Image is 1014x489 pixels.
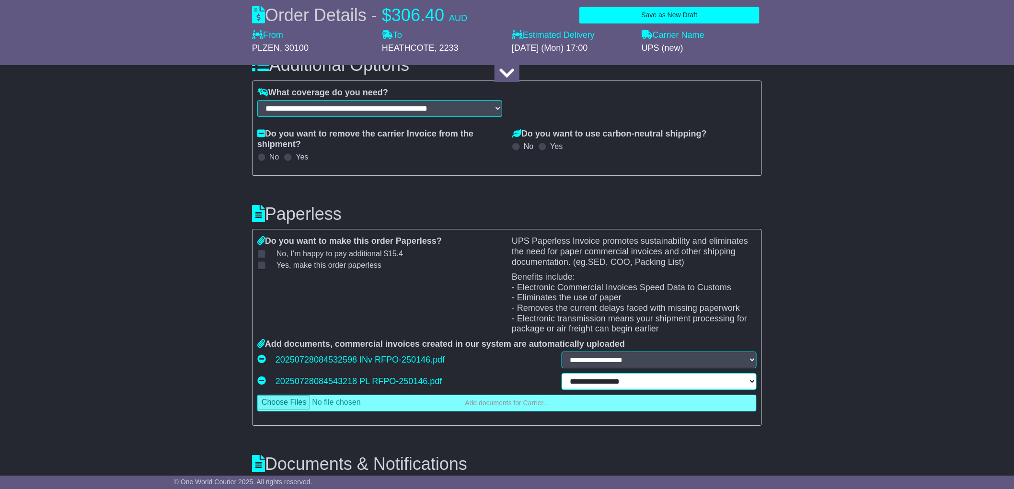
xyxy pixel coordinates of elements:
span: PLZEN [252,43,280,53]
label: Do you want to use carbon-neutral shipping? [512,129,707,139]
span: HEATHCOTE [382,43,435,53]
p: UPS Paperless Invoice promotes sustainability and eliminates the need for paper commercial invoic... [512,236,757,267]
div: Order Details - [252,5,467,25]
label: Yes [550,142,563,151]
span: 15.4 [388,250,403,258]
label: What coverage do you need? [257,88,388,98]
label: Estimated Delivery [512,30,632,41]
label: Add documents, commercial invoices created in our system are automatically uploaded [257,339,625,350]
label: Yes, make this order paperless [265,261,381,270]
button: Save as New Draft [579,7,760,23]
label: No [269,152,279,161]
span: AUD [449,13,467,23]
h3: Paperless [252,205,762,224]
div: UPS (new) [642,43,762,54]
label: Do you want to make this order Paperless? [257,236,442,247]
span: , 2233 [435,43,459,53]
p: Benefits include: - Electronic Commercial Invoices Speed Data to Customs - Eliminates the use of ... [512,272,757,334]
a: 20250728084543218 PL RFPO-250146.pdf [276,374,442,388]
span: 306.40 [392,5,444,25]
a: Add documents for Carrier... [257,395,757,411]
label: From [252,30,283,41]
span: © One World Courier 2025. All rights reserved. [174,478,312,486]
a: 20250728084532598 INv RFPO-250146.pdf [276,353,445,367]
span: No [277,250,403,258]
h3: Documents & Notifications [252,455,762,474]
div: [DATE] (Mon) 17:00 [512,43,632,54]
span: , I’m happy to pay additional $ [286,250,403,258]
label: Do you want to remove the carrier Invoice from the shipment? [257,129,502,149]
label: To [382,30,402,41]
label: Yes [296,152,308,161]
span: , 30100 [280,43,309,53]
label: Carrier Name [642,30,704,41]
span: $ [382,5,392,25]
label: No [524,142,533,151]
